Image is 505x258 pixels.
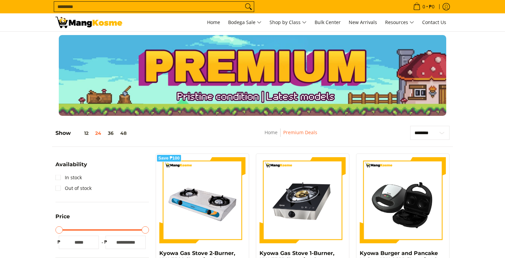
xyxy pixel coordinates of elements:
[315,19,341,25] span: Bulk Center
[260,157,346,243] img: kyowa-tempered-glass-single-gas-burner-full-view-mang-kosme
[349,19,377,25] span: New Arrivals
[228,18,262,27] span: Bodega Sale
[345,13,380,31] a: New Arrivals
[243,2,254,12] button: Search
[283,129,317,136] a: Premium Deals
[105,131,117,136] button: 36
[55,183,92,194] a: Out of stock
[428,4,436,9] span: ₱0
[422,19,446,25] span: Contact Us
[382,13,417,31] a: Resources
[159,157,245,243] img: kyowa-2-burner-gas-stove-stainless-steel-premium-full-view-mang-kosme
[55,239,62,245] span: ₱
[311,13,344,31] a: Bulk Center
[411,3,437,10] span: •
[55,162,87,172] summary: Open
[55,162,87,167] span: Availability
[55,172,82,183] a: In stock
[102,239,109,245] span: ₱
[360,157,446,243] img: kyowa-burger-and-pancake-maker-premium-full-view-mang-kosme
[55,17,122,28] img: Premium Deals: Best Premium Home Appliances Sale l Mang Kosme
[204,13,223,31] a: Home
[92,131,105,136] button: 24
[207,19,220,25] span: Home
[71,131,92,136] button: 12
[419,13,450,31] a: Contact Us
[117,131,130,136] button: 48
[55,214,70,224] summary: Open
[385,18,414,27] span: Resources
[422,4,426,9] span: 0
[266,13,310,31] a: Shop by Class
[158,156,180,160] span: Save ₱100
[55,214,70,219] span: Price
[55,130,130,137] h5: Show
[270,18,307,27] span: Shop by Class
[225,13,265,31] a: Bodega Sale
[218,128,363,144] nav: Breadcrumbs
[265,129,278,136] a: Home
[129,13,450,31] nav: Main Menu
